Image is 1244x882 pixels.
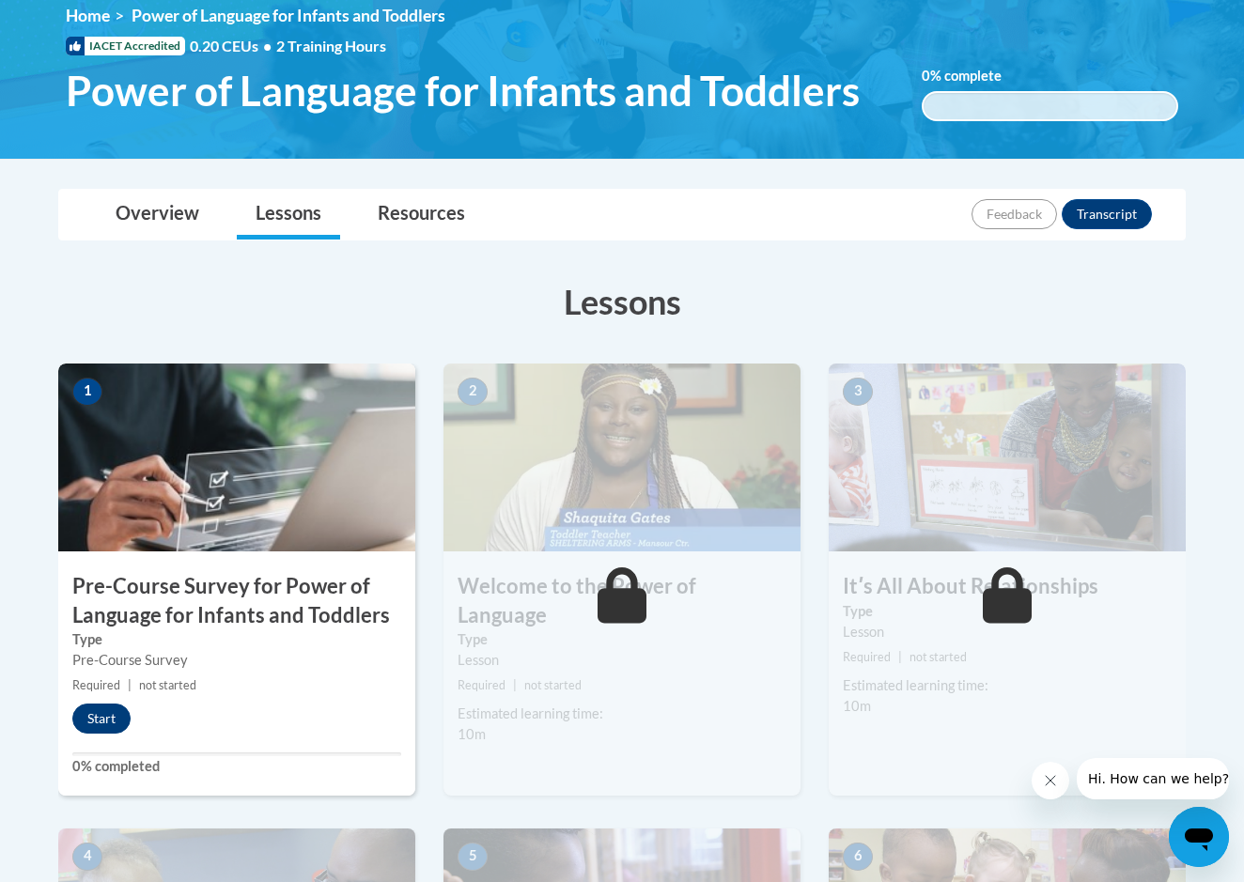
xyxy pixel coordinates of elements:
button: Feedback [972,199,1057,229]
div: Lesson [458,650,786,671]
span: 0.20 CEUs [190,36,276,56]
span: Power of Language for Infants and Toddlers [66,66,860,116]
span: 3 [843,378,873,406]
span: not started [910,650,967,664]
img: Course Image [443,364,801,551]
span: 10m [458,726,486,742]
iframe: Close message [1032,762,1069,799]
label: 0% completed [72,756,401,777]
span: Power of Language for Infants and Toddlers [132,6,445,25]
div: Estimated learning time: [843,675,1172,696]
button: Start [72,704,131,734]
button: Transcript [1062,199,1152,229]
span: 4 [72,843,102,871]
span: not started [139,678,196,692]
h3: Lessons [58,278,1186,325]
a: Overview [97,190,218,240]
a: Home [66,6,110,25]
span: 6 [843,843,873,871]
span: Required [458,678,505,692]
a: Lessons [237,190,340,240]
span: 10m [843,698,871,714]
span: IACET Accredited [66,37,185,55]
span: 0 [922,68,930,84]
a: Resources [359,190,484,240]
iframe: Button to launch messaging window [1169,807,1229,867]
img: Course Image [829,364,1186,551]
span: 5 [458,843,488,871]
img: Course Image [58,364,415,551]
span: Required [843,650,891,664]
span: | [898,650,902,664]
span: Required [72,678,120,692]
span: • [263,37,272,54]
span: 2 [458,378,488,406]
span: not started [524,678,582,692]
div: Pre-Course Survey [72,650,401,671]
div: Lesson [843,622,1172,642]
label: Type [843,601,1172,622]
span: | [128,678,132,692]
span: | [513,678,517,692]
div: Estimated learning time: [458,704,786,724]
h3: Welcome to the Power of Language [443,572,801,630]
h3: Pre-Course Survey for Power of Language for Infants and Toddlers [58,572,415,630]
span: 1 [72,378,102,406]
span: 2 Training Hours [276,37,386,54]
label: Type [458,629,786,650]
iframe: Message from company [1077,758,1229,799]
label: % complete [922,66,1030,86]
label: Type [72,629,401,650]
h3: Itʹs All About Relationships [829,572,1186,601]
